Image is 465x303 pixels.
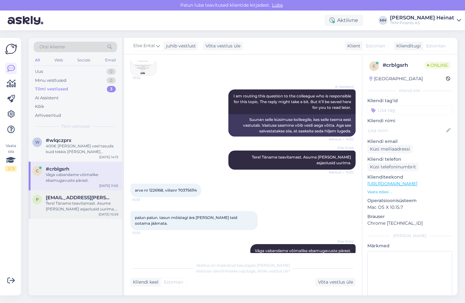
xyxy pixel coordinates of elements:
[367,243,452,249] p: Märkmed
[5,143,17,172] div: Vaata siia
[104,56,117,64] div: Email
[228,114,356,137] div: Suunan selle küsimuse kolleegile, kes selle teema eest vastutab. Vastuse saamine võib veidi aega ...
[367,97,452,104] p: Kliendi tag'id
[425,62,450,69] span: Online
[330,84,354,89] span: AI Assistent
[367,220,452,227] p: Chrome [TECHNICAL_ID]
[367,105,452,115] input: Lisa tag
[107,68,116,75] div: 0
[330,145,354,150] span: Else Ental
[46,143,118,155] div: 400€ [PERSON_NAME] veel tasuda kuid tekkis [PERSON_NAME] /küsimus ,et kas [PERSON_NAME] maksta gr...
[53,56,64,64] div: Web
[133,75,156,80] span: 10:52
[132,230,156,235] span: 10:54
[367,181,417,187] a: [URL][DOMAIN_NAME]
[367,204,452,211] p: Mac OS X 10.15.7
[35,86,68,92] div: Tiimi vestlused
[46,195,112,201] span: piia.kauts@gmail.com
[76,56,92,64] div: Socials
[367,213,452,220] p: Brauser
[99,212,118,217] div: [DATE] 10:59
[329,170,354,175] span: Nähtud ✓ 10:53
[367,88,452,94] div: Kliendi info
[252,155,352,165] span: Tere! Täname teavitamast. Asume [PERSON_NAME] asjaolusid uurima.
[366,43,385,49] span: Estonian
[367,156,452,163] p: Kliendi telefon
[367,189,452,195] p: Vaata edasi ...
[135,215,238,226] span: palun palun. tasun mõistagi ära [PERSON_NAME] teid ootama jäämata.
[35,68,43,75] div: Uus
[383,61,425,69] div: # crblgsrh
[324,15,363,26] div: Aktiivne
[367,197,452,204] p: Operatsioonisüsteem
[131,50,156,75] img: Attachment
[132,197,156,202] span: 10:53
[330,239,354,244] span: Else Ental
[130,279,158,285] div: Kliendi keel
[369,75,423,82] div: [GEOGRAPHIC_DATA]
[203,42,243,50] div: Võta vestlus üle
[36,197,39,202] span: p
[39,44,65,50] span: Otsi kliente
[107,86,116,92] div: 3
[426,43,446,49] span: Estonian
[390,20,454,25] div: TKM Finants AS
[367,145,413,153] div: Küsi meiliaadressi
[46,201,118,212] div: Tere! Täname teavitamast. Asume [PERSON_NAME] asjaolusid uurima. Vabandame võimalike ebamugavuste...
[135,188,197,193] span: arve nr 1226168, viitenr 703756114
[367,138,452,145] p: Kliendi email
[367,117,452,124] p: Kliendi nimi
[367,233,452,239] div: [PERSON_NAME]
[196,269,290,273] span: Vestluse ülevõtmiseks vajutage
[233,94,352,110] span: I am routing this question to the colleague who is responsible for this topic. The reply might ta...
[107,77,116,84] div: 0
[34,56,41,64] div: All
[35,103,44,110] div: Kõik
[390,15,461,25] a: [PERSON_NAME] HeinatTKM Finants AS
[35,112,61,119] div: Arhiveeritud
[378,16,387,25] div: MH
[255,248,351,253] span: Väga vabandame võimalike ebamugavuste pärast.
[373,64,376,68] span: c
[163,43,196,49] div: juhib vestlust
[329,137,354,142] span: Nähtud ✓ 10:52
[5,43,17,55] img: Askly Logo
[390,15,454,20] div: [PERSON_NAME] Heinat
[270,2,285,8] span: Luba
[164,279,183,285] span: Estonian
[368,127,445,134] input: Lisa nimi
[36,168,39,173] span: c
[196,263,290,268] span: Vestlus on määratud kasutajale [PERSON_NAME]
[99,183,118,188] div: [DATE] 11:05
[394,43,421,49] div: Klienditugi
[61,123,90,129] span: Tiimi vestlused
[99,155,118,159] div: [DATE] 14:13
[46,172,118,183] div: Väga vabandame võimalike ebamugavuste pärast.
[345,43,360,49] div: Klient
[35,140,39,144] span: w
[46,166,69,172] span: #crblgsrh
[35,95,59,101] div: AI Assistent
[316,278,356,286] div: Võta vestlus üle
[255,269,290,273] i: „Võtke vestlus üle”
[46,137,72,143] span: #wlqczprx
[367,174,452,180] p: Klienditeekond
[35,77,66,84] div: Minu vestlused
[133,42,155,49] span: Else Ental
[5,166,17,172] div: 2 / 3
[367,163,419,171] div: Küsi telefoninumbrit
